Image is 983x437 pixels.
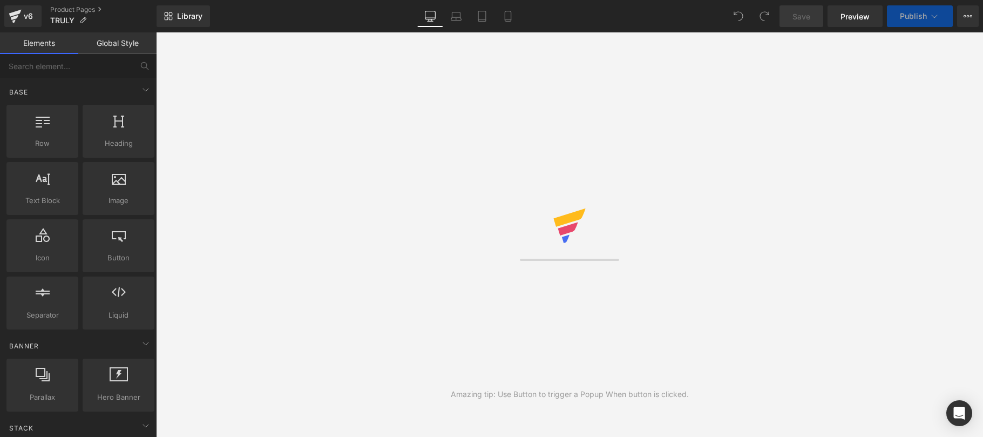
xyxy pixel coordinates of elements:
span: Heading [86,138,151,149]
span: Text Block [10,195,75,206]
span: Stack [8,423,35,433]
div: Open Intercom Messenger [946,400,972,426]
span: Row [10,138,75,149]
span: Liquid [86,310,151,321]
button: More [957,5,979,27]
a: v6 [4,5,42,27]
a: Tablet [469,5,495,27]
a: Preview [828,5,883,27]
span: Banner [8,341,40,351]
span: Button [86,252,151,264]
a: Global Style [78,32,157,54]
button: Redo [754,5,775,27]
div: v6 [22,9,35,23]
a: Desktop [417,5,443,27]
span: Publish [900,12,927,21]
span: Save [792,11,810,22]
span: TRULY [50,16,74,25]
a: Product Pages [50,5,157,14]
span: Hero Banner [86,392,151,403]
div: Amazing tip: Use Button to trigger a Popup When button is clicked. [451,388,689,400]
span: Icon [10,252,75,264]
span: Base [8,87,29,97]
span: Separator [10,310,75,321]
button: Publish [887,5,953,27]
button: Undo [728,5,749,27]
span: Image [86,195,151,206]
span: Parallax [10,392,75,403]
span: Library [177,11,202,21]
a: Mobile [495,5,521,27]
a: New Library [157,5,210,27]
a: Laptop [443,5,469,27]
span: Preview [840,11,870,22]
